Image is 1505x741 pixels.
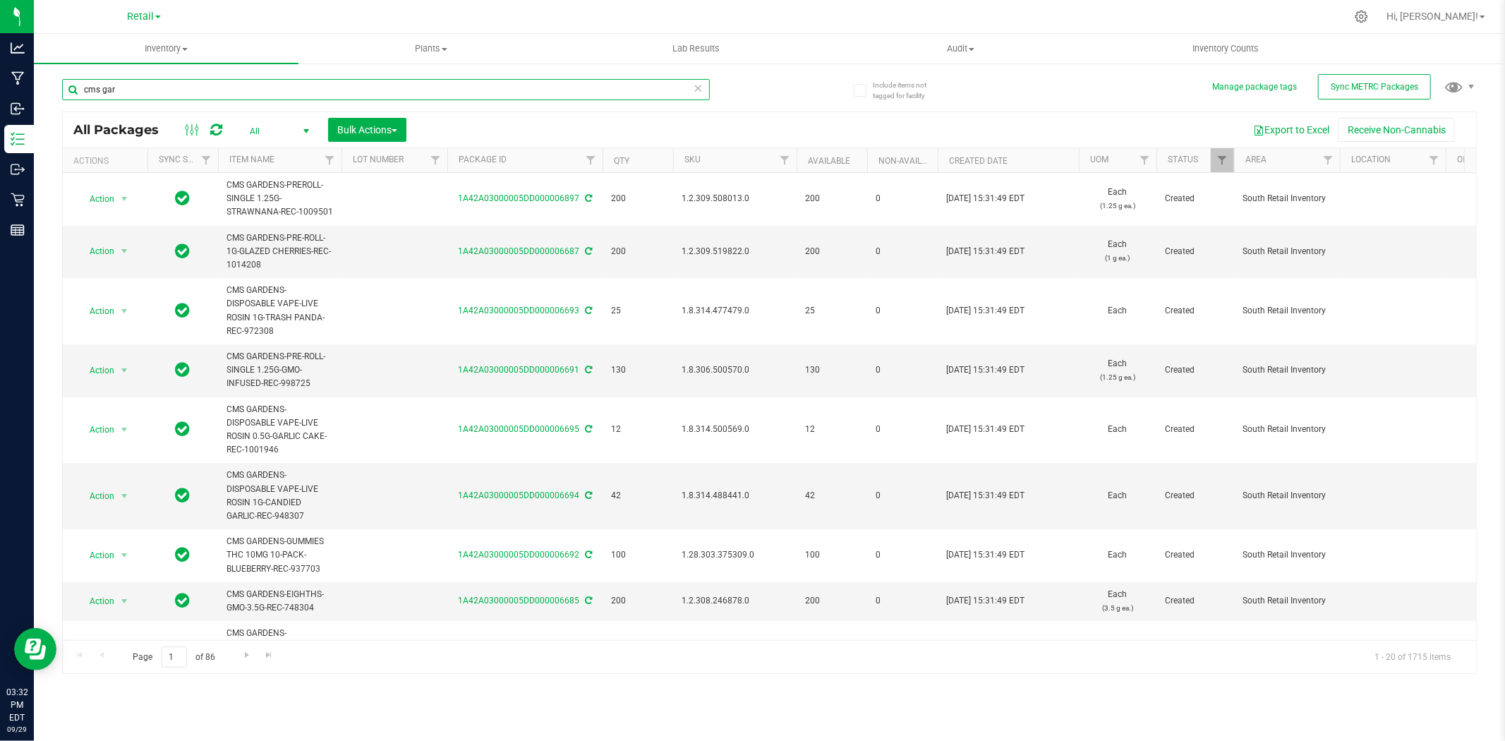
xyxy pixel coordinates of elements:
span: 0 [876,363,929,377]
span: Action [77,546,115,565]
a: Go to the last page [259,646,279,665]
a: 1A42A03000005DD000006691 [458,365,579,375]
span: Action [77,486,115,506]
span: select [116,486,133,506]
span: [DATE] 15:31:49 EDT [946,423,1025,436]
span: CMS GARDENS-DISPOSABLE VAPE-LIVE ROSIN 0.5G-GARLIC CAKE-REC-1001946 [226,403,333,457]
a: Non-Available [878,156,941,166]
span: 100 [805,548,859,562]
span: Sync from Compliance System [583,424,592,434]
a: Status [1168,155,1198,164]
span: CMS GARDENS-GUMMIES THC 10MG 10-PACK-BLUEBERRY-REC-937703 [226,535,333,576]
span: select [116,420,133,440]
inline-svg: Reports [11,223,25,237]
span: Plants [299,42,562,55]
span: select [116,361,133,380]
span: Retail [127,11,154,23]
span: Include items not tagged for facility [873,80,943,101]
a: Inventory [34,34,298,64]
inline-svg: Inventory [11,132,25,146]
a: 1A42A03000005DD000006685 [458,596,579,606]
span: Each [1087,489,1148,502]
span: Hi, [PERSON_NAME]! [1386,11,1478,22]
span: Each [1087,186,1148,212]
span: [DATE] 15:31:49 EDT [946,304,1025,318]
span: 200 [805,594,859,608]
span: 1.8.314.488441.0 [682,489,788,502]
span: 200 [611,245,665,258]
a: SKU [684,155,701,164]
inline-svg: Manufacturing [11,71,25,85]
span: 200 [805,192,859,205]
span: 0 [876,423,929,436]
span: 1.8.306.500570.0 [682,363,788,377]
a: 1A42A03000005DD000006687 [458,246,579,256]
span: Inventory [34,42,298,55]
span: 1.8.314.500569.0 [682,423,788,436]
a: 1A42A03000005DD000006693 [458,306,579,315]
span: Action [77,591,115,611]
span: 1 - 20 of 1715 items [1363,646,1462,668]
inline-svg: Analytics [11,41,25,55]
span: 1.28.303.375309.0 [682,548,788,562]
span: 100 [611,548,665,562]
span: Created [1165,363,1226,377]
span: CMS GARDENS-DISPOSABLE VAPE-LIVE ROSIN 1G-TRASH PANDA-REC-972308 [226,284,333,338]
span: In Sync [176,360,191,380]
span: In Sync [176,301,191,320]
a: Filter [1211,148,1234,172]
a: Audit [828,34,1093,64]
a: Filter [424,148,447,172]
span: Sync from Compliance System [583,246,592,256]
a: Created Date [949,156,1008,166]
button: Bulk Actions [328,118,406,142]
a: Filter [1422,148,1446,172]
span: All Packages [73,122,173,138]
a: Filter [1317,148,1340,172]
span: South Retail Inventory [1243,192,1331,205]
span: South Retail Inventory [1243,245,1331,258]
span: South Retail Inventory [1243,363,1331,377]
iframe: Resource center [14,628,56,670]
span: In Sync [176,486,191,505]
span: CMS GARDENS-EIGHTHS-GMO-3.5G-REC-748304 [226,588,333,615]
span: 42 [611,489,665,502]
span: [DATE] 15:31:49 EDT [946,489,1025,502]
span: select [116,241,133,261]
span: Action [77,301,115,321]
span: CMS GARDENS-PRE-ROLL-1G-GLAZED CHERRIES-REC-1014208 [226,231,333,272]
span: 0 [876,548,929,562]
span: 1.2.309.519822.0 [682,245,788,258]
span: [DATE] 15:31:49 EDT [946,363,1025,377]
span: In Sync [176,241,191,261]
p: (1 g ea.) [1087,251,1148,265]
span: 42 [805,489,859,502]
span: CMS GARDENS-DISPOSABLE VAPE-LIVE ROSIN 0.5G-SUPERBOOF-REC-931208 [226,627,333,681]
div: Manage settings [1353,10,1370,23]
span: 200 [805,245,859,258]
a: Lab Results [564,34,828,64]
span: select [116,546,133,565]
span: 0 [876,594,929,608]
span: In Sync [176,188,191,208]
span: 130 [805,363,859,377]
a: Area [1245,155,1267,164]
a: Package ID [459,155,507,164]
span: 0 [876,304,929,318]
button: Sync METRC Packages [1318,74,1431,100]
span: CMS GARDENS-PREROLL-SINGLE 1.25G-STRAWNANA-REC-1009501 [226,179,333,219]
span: Action [77,361,115,380]
span: select [116,301,133,321]
input: Search Package ID, Item Name, SKU, Lot or Part Number... [62,79,710,100]
a: Item Name [229,155,274,164]
span: 200 [611,192,665,205]
span: South Retail Inventory [1243,304,1331,318]
inline-svg: Outbound [11,162,25,176]
a: Filter [773,148,797,172]
a: Sync Status [159,155,213,164]
span: [DATE] 15:31:49 EDT [946,594,1025,608]
span: 0 [876,245,929,258]
a: 1A42A03000005DD000006695 [458,424,579,434]
span: Sync from Compliance System [583,596,592,606]
span: Page of 86 [121,646,227,668]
